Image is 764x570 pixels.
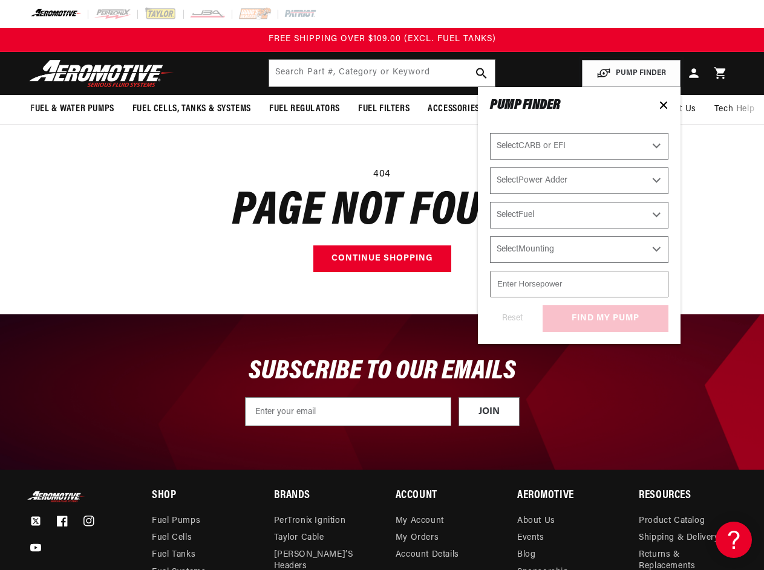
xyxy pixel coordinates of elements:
a: Fuel Cells [152,530,192,546]
img: Aeromotive [26,491,87,502]
p: 404 [30,167,734,183]
select: Power Adder [490,167,668,194]
a: My Orders [396,530,439,546]
a: Shipping & Delivery [639,530,719,546]
a: Events [517,530,544,546]
span: SUBSCRIBE TO OUR EMAILS [249,358,516,385]
summary: Fuel Regulators [260,95,349,123]
input: Enter your email [245,397,451,426]
summary: Fuel & Water Pumps [21,95,123,123]
span: Fuel Regulators [269,103,340,115]
select: CARB or EFI [490,133,668,160]
span: Fuel Filters [358,103,410,115]
button: PUMP FINDER [582,60,681,87]
summary: Accessories & Specialty [419,95,541,123]
a: Fuel Pumps [152,516,200,530]
img: Aeromotive [26,59,177,88]
button: JOIN [459,397,520,426]
a: Blog [517,546,535,563]
span: Fuel Cells, Tanks & Systems [132,103,251,115]
summary: Tech Help [705,95,763,124]
a: Product Catalog [639,516,705,530]
a: Fuel Tanks [152,546,195,563]
a: My Account [396,516,444,530]
a: Account Details [396,546,459,563]
span: FREE SHIPPING OVER $109.00 (EXCL. FUEL TANKS) [269,34,496,44]
span: PUMP FINDER [490,98,560,112]
h1: Page not found [30,192,734,233]
a: About Us [517,516,555,530]
a: PerTronix Ignition [274,516,346,530]
span: Accessories & Specialty [428,103,532,115]
a: Continue shopping [313,245,451,273]
span: Tech Help [714,103,754,116]
input: Search by Part Number, Category or Keyword [269,60,494,86]
select: Mounting [490,236,668,263]
span: Fuel & Water Pumps [30,103,114,115]
a: Taylor Cable [274,530,324,546]
select: Fuel [490,202,668,228]
input: Enter Horsepower [490,271,668,297]
summary: Fuel Filters [349,95,419,123]
button: search button [468,60,495,86]
summary: Fuel Cells, Tanks & Systems [123,95,260,123]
